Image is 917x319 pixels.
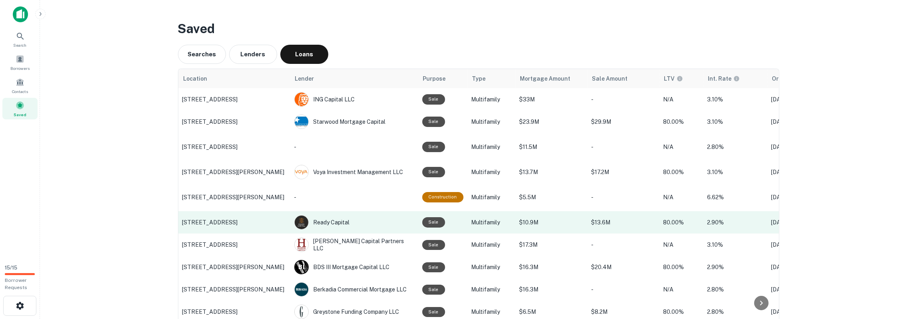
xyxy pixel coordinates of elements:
p: [STREET_ADDRESS] [182,118,286,125]
p: [STREET_ADDRESS][PERSON_NAME] [182,286,286,293]
th: LTVs displayed on the website are for informational purposes only and may be reported incorrectly... [659,69,703,88]
p: Multifamily [471,168,511,176]
p: - [294,193,414,202]
th: Mortgage Amount [515,69,587,88]
p: $17.3M [519,240,583,249]
p: [STREET_ADDRESS][PERSON_NAME] [182,194,286,201]
p: 2.90% [707,218,763,227]
p: Multifamily [471,117,511,126]
p: - [591,95,655,104]
p: 80.00% [663,117,699,126]
div: Berkadia Commercial Mortgage LLC [294,282,414,297]
p: $5.5M [519,193,583,202]
p: $16.3M [519,263,583,271]
span: Mortgage Amount [520,74,571,83]
div: Sale [422,240,445,250]
span: Borrower Requests [5,277,27,290]
img: picture [295,305,308,319]
p: $20.4M [591,263,655,271]
button: Lenders [229,45,277,64]
th: Lender [290,69,418,88]
p: [STREET_ADDRESS] [182,219,286,226]
div: Sale [422,285,445,295]
h6: Int. Rate [708,74,732,83]
span: Purpose [423,74,446,83]
th: Location [178,69,290,88]
div: LTVs displayed on the website are for informational purposes only and may be reported incorrectly... [664,74,683,83]
p: Multifamily [471,95,511,104]
div: [PERSON_NAME] Capital Partners LLC [294,238,414,252]
div: Sale [422,167,445,177]
p: - [591,143,655,151]
img: picture [295,115,308,129]
div: Sale [422,217,445,227]
p: 2.80% [707,285,763,294]
p: 2.80% [707,143,763,151]
p: 80.00% [663,168,699,176]
p: Multifamily [471,285,511,294]
div: Sale [422,307,445,317]
img: picture [295,238,308,252]
p: N/A [663,240,699,249]
p: - [591,193,655,202]
a: Contacts [2,75,38,96]
p: $13.6M [591,218,655,227]
img: picture [295,283,308,296]
div: Sale [422,117,445,127]
div: ING Capital LLC [294,92,414,107]
span: Contacts [12,88,28,95]
p: [STREET_ADDRESS][PERSON_NAME] [182,264,286,271]
p: Multifamily [471,143,511,151]
p: N/A [663,285,699,294]
p: $16.3M [519,285,583,294]
p: Multifamily [471,263,511,271]
p: 3.10% [707,95,763,104]
p: B I [299,263,304,271]
p: N/A [663,193,699,202]
div: The interest rates displayed on the website are for informational purposes only and may be report... [708,74,740,83]
p: [STREET_ADDRESS][PERSON_NAME] [182,168,286,176]
p: 2.80% [707,307,763,316]
button: Searches [178,45,226,64]
p: 3.10% [707,240,763,249]
p: - [591,240,655,249]
p: [STREET_ADDRESS] [182,241,286,248]
div: Sale [422,262,445,272]
p: $33M [519,95,583,104]
p: $11.5M [519,143,583,151]
p: $8.2M [591,307,655,316]
p: $29.9M [591,117,655,126]
p: $23.9M [519,117,583,126]
p: 80.00% [663,218,699,227]
th: Sale Amount [587,69,659,88]
h3: Saved [178,19,779,38]
span: Saved [14,111,26,118]
th: The interest rates displayed on the website are for informational purposes only and may be report... [703,69,767,88]
span: Borrowers [10,65,30,71]
img: capitalize-icon.png [13,6,28,22]
iframe: Chat Widget [877,255,917,293]
img: picture [295,216,308,229]
p: Multifamily [471,240,511,249]
div: Greystone Funding Company LLC [294,305,414,319]
p: $10.9M [519,218,583,227]
p: Multifamily [471,193,511,202]
a: Saved [2,98,38,119]
p: N/A [663,95,699,104]
p: - [294,143,414,151]
p: 80.00% [663,263,699,271]
div: Starwood Mortgage Capital [294,115,414,129]
p: Multifamily [471,307,511,316]
p: 3.10% [707,168,763,176]
a: Borrowers [2,52,38,73]
img: picture [295,93,308,106]
div: Sale [422,94,445,104]
div: Sale [422,142,445,152]
img: picture [295,165,308,179]
p: $13.7M [519,168,583,176]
